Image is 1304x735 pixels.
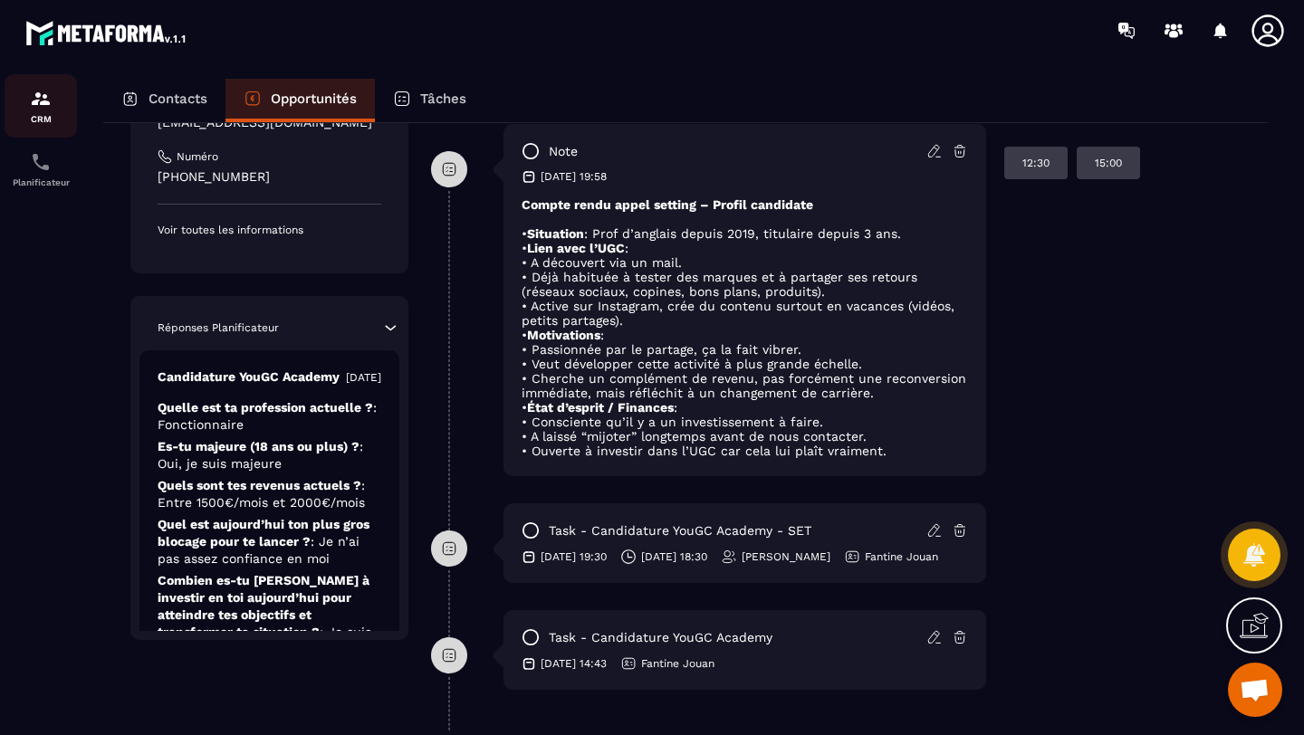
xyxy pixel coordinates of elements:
p: • Déjà habituée à tester des marques et à partager ses retours (réseaux sociaux, copines, bons pl... [522,270,968,299]
p: • : Prof d’anglais depuis 2019, titulaire depuis 3 ans. [522,226,968,241]
p: Es-tu majeure (18 ans ou plus) ? [158,438,381,472]
p: [EMAIL_ADDRESS][DOMAIN_NAME] [158,114,381,131]
p: Voir toutes les informations [158,223,381,237]
img: formation [30,88,52,110]
p: Fantine Jouan [865,549,938,564]
strong: Lien avec l’UGC [527,241,625,255]
p: CRM [5,114,77,124]
p: [PHONE_NUMBER] [158,168,381,186]
a: formationformationCRM [5,74,77,138]
p: task - Candidature YouGC Academy [549,629,772,646]
p: Numéro [177,149,218,164]
p: note [549,143,578,160]
p: • A découvert via un mail. [522,255,968,270]
p: Candidature YouGC Academy [158,368,340,386]
p: Fantine Jouan [641,656,714,671]
p: • Active sur Instagram, crée du contenu surtout en vacances (vidéos, petits partages). [522,299,968,328]
a: Tâches [375,79,484,122]
p: • Ouverte à investir dans l’UGC car cela lui plaît vraiment. [522,444,968,458]
p: [DATE] [346,370,381,385]
p: Planificateur [5,177,77,187]
p: • Veut développer cette activité à plus grande échelle. [522,357,968,371]
p: [DATE] 14:43 [541,656,607,671]
p: [DATE] 18:30 [641,549,707,564]
p: • A laissé “mijoter” longtemps avant de nous contacter. [522,429,968,444]
p: 15:00 [1095,156,1122,170]
p: Quels sont tes revenus actuels ? [158,477,381,511]
p: Réponses Planificateur [158,320,279,335]
p: 12:30 [1022,156,1050,170]
div: Ouvrir le chat [1228,663,1282,717]
p: [DATE] 19:58 [541,169,607,184]
strong: Compte rendu appel setting – Profil candidate [522,197,813,212]
p: Contacts [149,91,207,107]
p: Quel est aujourd’hui ton plus gros blocage pour te lancer ? [158,516,381,568]
p: • Cherche un complément de revenu, pas forcément une reconversion immédiate, mais réfléchit à un ... [522,371,968,400]
strong: État d’esprit / Finances [527,400,674,415]
p: [DATE] 19:30 [541,549,607,564]
a: Opportunités [225,79,375,122]
p: Quelle est ta profession actuelle ? [158,399,381,434]
p: Opportunités [271,91,357,107]
img: scheduler [30,151,52,173]
p: Combien es-tu [PERSON_NAME] à investir en toi aujourd’hui pour atteindre tes objectifs et transfo... [158,572,381,658]
a: Contacts [103,79,225,122]
strong: Situation [527,226,584,241]
p: • : [522,400,968,415]
p: • : [522,328,968,342]
p: task - Candidature YouGC Academy - SET [549,522,811,539]
img: logo [25,16,188,49]
p: [PERSON_NAME] [742,549,830,564]
strong: Motivations [527,328,600,342]
p: Tâches [420,91,466,107]
p: • : [522,241,968,255]
p: • Consciente qu’il y a un investissement à faire. [522,415,968,429]
p: • Passionnée par le partage, ça la fait vibrer. [522,342,968,357]
a: schedulerschedulerPlanificateur [5,138,77,201]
